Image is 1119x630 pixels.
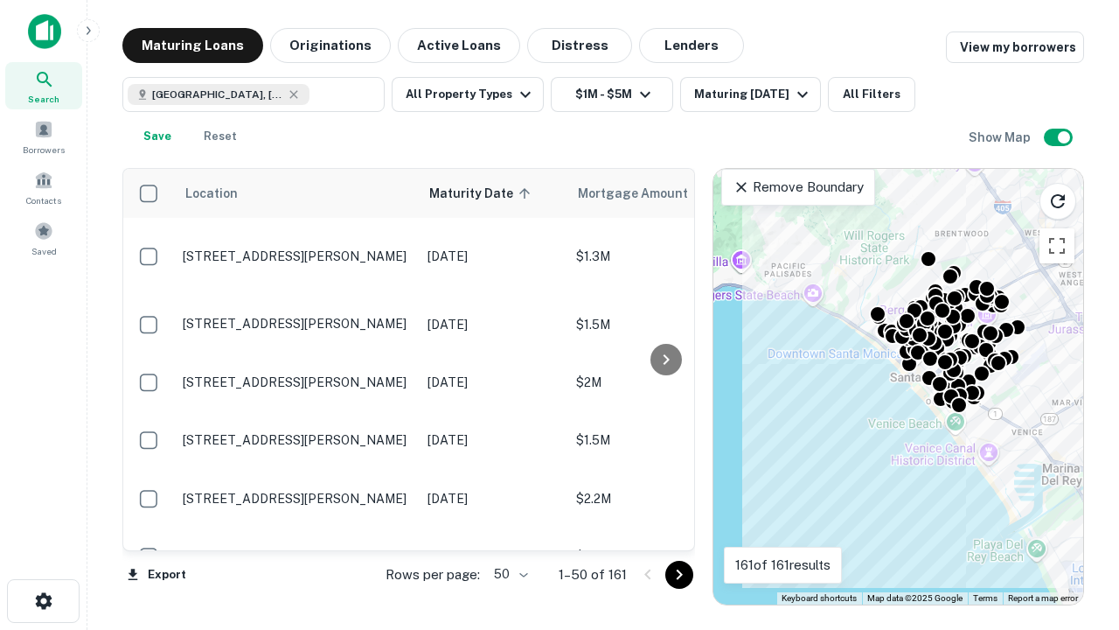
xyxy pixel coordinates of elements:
button: Reset [192,119,248,154]
p: $1.3M [576,247,751,266]
a: Saved [5,214,82,262]
button: All Filters [828,77,915,112]
span: Location [184,183,238,204]
a: Open this area in Google Maps (opens a new window) [718,582,775,605]
p: [DATE] [427,547,559,566]
p: [DATE] [427,373,559,392]
p: 1–50 of 161 [559,564,627,585]
button: Maturing [DATE] [680,77,821,112]
button: Distress [527,28,632,63]
p: [DATE] [427,315,559,334]
button: Lenders [639,28,744,63]
div: Maturing [DATE] [694,84,813,105]
div: 50 [487,562,531,587]
p: [STREET_ADDRESS][PERSON_NAME] [183,432,410,448]
p: [DATE] [427,430,559,450]
p: [DATE] [427,489,559,508]
button: Reload search area [1039,183,1076,220]
span: Maturity Date [429,183,536,204]
th: Mortgage Amount [567,169,760,218]
a: Report a map error [1008,593,1078,603]
h6: Show Map [969,128,1033,147]
th: Location [174,169,419,218]
span: Map data ©2025 Google [867,593,963,603]
button: Go to next page [665,561,693,589]
span: Saved [31,244,57,258]
iframe: Chat Widget [1032,490,1119,574]
p: $2M [576,373,751,392]
p: [DATE] [427,247,559,266]
button: Toggle fullscreen view [1039,228,1074,263]
p: $1.3M [576,547,751,566]
p: $2.2M [576,489,751,508]
button: Export [122,562,191,588]
p: [STREET_ADDRESS][PERSON_NAME] [183,248,410,264]
button: $1M - $5M [551,77,673,112]
button: Active Loans [398,28,520,63]
p: Rows per page: [386,564,480,585]
button: Save your search to get updates of matches that match your search criteria. [129,119,185,154]
span: Borrowers [23,143,65,157]
button: Maturing Loans [122,28,263,63]
a: Search [5,62,82,109]
span: [GEOGRAPHIC_DATA], [GEOGRAPHIC_DATA], [GEOGRAPHIC_DATA] [152,87,283,102]
p: $1.5M [576,430,751,450]
img: Google [718,582,775,605]
p: [STREET_ADDRESS][PERSON_NAME] [183,549,410,564]
p: [STREET_ADDRESS][PERSON_NAME] [183,491,410,507]
p: [STREET_ADDRESS][PERSON_NAME] [183,316,410,332]
p: [STREET_ADDRESS][PERSON_NAME] [183,374,410,390]
button: Originations [270,28,391,63]
a: Contacts [5,164,82,211]
a: Terms (opens in new tab) [973,593,997,603]
img: capitalize-icon.png [28,14,61,49]
div: 0 0 [713,169,1083,605]
button: All Property Types [392,77,544,112]
span: Contacts [26,193,61,207]
a: Borrowers [5,113,82,160]
a: View my borrowers [946,31,1084,63]
p: 161 of 161 results [735,555,831,576]
p: $1.5M [576,315,751,334]
span: Mortgage Amount [578,183,711,204]
p: Remove Boundary [733,177,863,198]
button: Keyboard shortcuts [782,592,857,605]
th: Maturity Date [419,169,567,218]
span: Search [28,92,59,106]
